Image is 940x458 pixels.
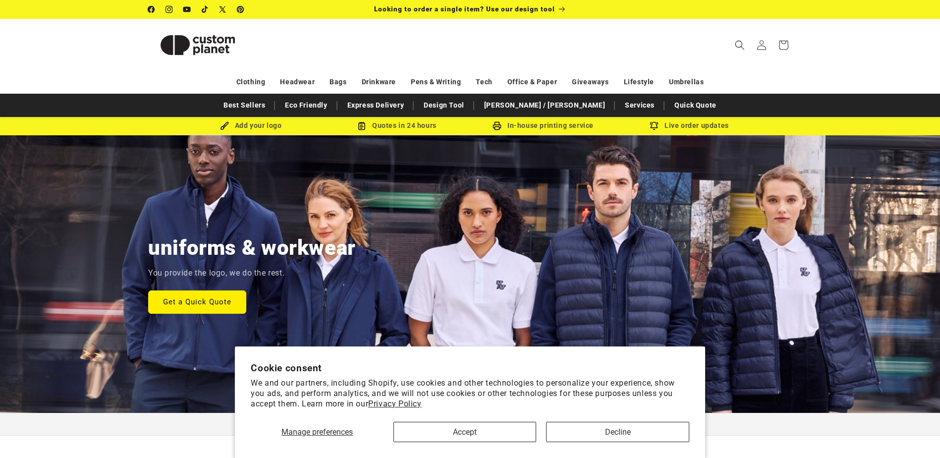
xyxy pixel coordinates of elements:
[148,266,284,281] p: You provide the logo, we do the rest.
[148,290,246,313] a: Get a Quick Quote
[650,121,659,130] img: Order updates
[251,362,689,374] h2: Cookie consent
[729,34,751,56] summary: Search
[393,422,536,442] button: Accept
[368,399,421,408] a: Privacy Policy
[624,73,654,91] a: Lifestyle
[470,119,616,132] div: In-house printing service
[251,378,689,409] p: We and our partners, including Shopify, use cookies and other technologies to personalize your ex...
[411,73,461,91] a: Pens & Writing
[281,427,353,437] span: Manage preferences
[220,121,229,130] img: Brush Icon
[616,119,763,132] div: Live order updates
[144,19,251,71] a: Custom Planet
[330,73,346,91] a: Bags
[236,73,266,91] a: Clothing
[219,97,270,114] a: Best Sellers
[357,121,366,130] img: Order Updates Icon
[362,73,396,91] a: Drinkware
[148,23,247,67] img: Custom Planet
[374,5,555,13] span: Looking to order a single item? Use our design tool
[572,73,608,91] a: Giveaways
[669,97,721,114] a: Quick Quote
[493,121,501,130] img: In-house printing
[419,97,469,114] a: Design Tool
[324,119,470,132] div: Quotes in 24 hours
[251,422,384,442] button: Manage preferences
[280,97,332,114] a: Eco Friendly
[342,97,409,114] a: Express Delivery
[479,97,610,114] a: [PERSON_NAME] / [PERSON_NAME]
[178,119,324,132] div: Add your logo
[148,234,356,261] h2: uniforms & workwear
[507,73,557,91] a: Office & Paper
[669,73,704,91] a: Umbrellas
[280,73,315,91] a: Headwear
[476,73,492,91] a: Tech
[890,410,940,458] iframe: Chat Widget
[620,97,660,114] a: Services
[546,422,689,442] button: Decline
